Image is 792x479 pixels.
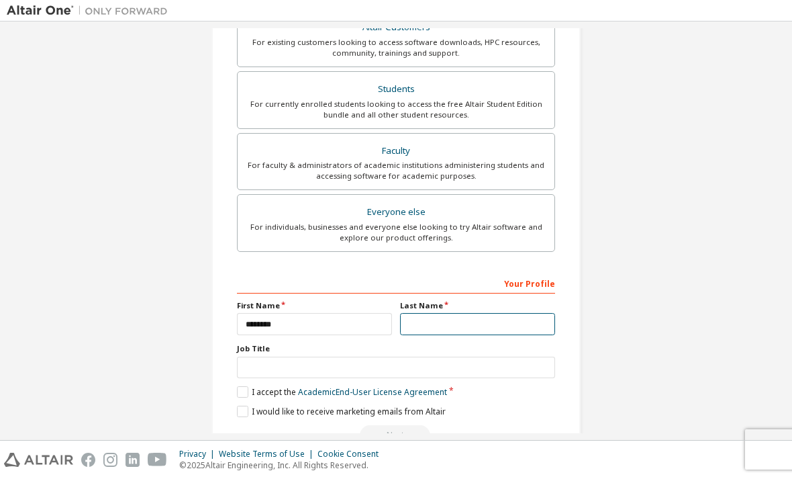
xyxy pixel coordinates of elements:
img: linkedin.svg [126,453,140,467]
p: © 2025 Altair Engineering, Inc. All Rights Reserved. [179,460,387,471]
div: For faculty & administrators of academic institutions administering students and accessing softwa... [246,160,546,181]
div: Your Profile [237,272,555,294]
img: Altair One [7,4,175,17]
div: Website Terms of Use [219,449,317,460]
div: Read and acccept EULA to continue [237,425,555,445]
div: Privacy [179,449,219,460]
label: First Name [237,300,392,311]
img: altair_logo.svg [4,453,73,467]
label: Last Name [400,300,555,311]
div: Cookie Consent [317,449,387,460]
a: Academic End-User License Agreement [298,386,447,398]
label: I would like to receive marketing emails from Altair [237,406,446,417]
div: Everyone else [246,203,546,222]
img: youtube.svg [148,453,167,467]
img: facebook.svg [81,453,95,467]
div: Students [246,80,546,99]
div: For individuals, businesses and everyone else looking to try Altair software and explore our prod... [246,222,546,243]
div: For currently enrolled students looking to access the free Altair Student Edition bundle and all ... [246,99,546,120]
img: instagram.svg [103,453,117,467]
label: I accept the [237,386,447,398]
label: Job Title [237,343,555,354]
div: Faculty [246,142,546,161]
div: For existing customers looking to access software downloads, HPC resources, community, trainings ... [246,37,546,58]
